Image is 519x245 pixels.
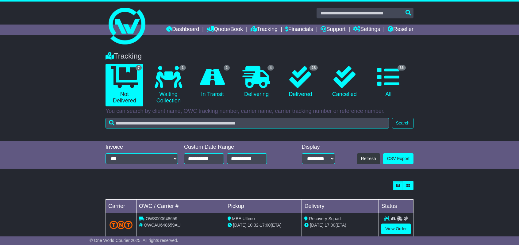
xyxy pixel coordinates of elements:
a: 1 Waiting Collection [149,64,187,106]
td: Status [379,200,413,213]
a: 7 Not Delivered [106,64,143,106]
div: (ETA) [304,222,376,228]
a: View Order [381,224,411,234]
span: [DATE] [233,223,247,228]
a: 35 All [370,64,407,100]
div: Display [302,144,335,151]
a: Cancelled [325,64,363,100]
span: [DATE] [310,223,323,228]
span: 7 [136,65,142,71]
span: 4 [267,65,274,71]
span: OWCAU648659AU [144,223,181,228]
span: 17:00 [325,223,335,228]
a: CSV Export [383,153,413,164]
span: MBE Ultimo [232,216,255,221]
span: 10:32 [248,223,259,228]
a: Financials [285,25,313,35]
a: Support [321,25,345,35]
td: Carrier [106,200,136,213]
div: Tracking [102,52,417,61]
a: 28 Delivered [282,64,319,100]
a: Quote/Book [207,25,243,35]
td: Delivery [302,200,379,213]
div: - (ETA) [228,222,299,228]
span: © One World Courier 2025. All rights reserved. [90,238,178,243]
button: Search [392,118,413,128]
td: OWC / Carrier # [136,200,225,213]
a: Tracking [251,25,278,35]
p: You can search by client name, OWC tracking number, carrier name, carrier tracking number or refe... [106,108,413,115]
a: 4 Delivering [237,64,275,100]
span: 28 [309,65,318,71]
span: 1 [179,65,186,71]
a: Dashboard [166,25,199,35]
a: Settings [353,25,380,35]
div: Custom Date Range [184,144,283,151]
a: 2 In Transit [194,64,231,100]
button: Refresh [357,153,380,164]
a: Reseller [388,25,413,35]
span: 35 [398,65,406,71]
span: 17:00 [260,223,271,228]
span: Recovery Squad [309,216,341,221]
span: OWS000648659 [146,216,178,221]
td: Pickup [225,200,302,213]
span: 2 [224,65,230,71]
img: TNT_Domestic.png [110,221,133,229]
div: Invoice [106,144,178,151]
